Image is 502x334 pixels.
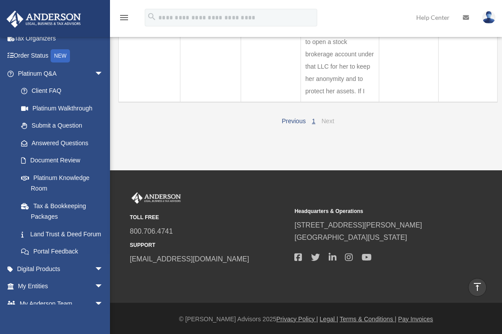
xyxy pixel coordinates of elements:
span: arrow_drop_down [95,295,112,313]
img: Anderson Advisors Platinum Portal [130,192,183,204]
a: Land Trust & Deed Forum [12,225,112,243]
a: [STREET_ADDRESS][PERSON_NAME] [294,221,422,229]
a: Platinum Q&Aarrow_drop_down [6,65,112,82]
a: 1 [312,117,315,125]
div: © [PERSON_NAME] Advisors 2025 [110,314,502,325]
a: Platinum Walkthrough [12,99,112,117]
i: vertical_align_top [472,282,483,292]
span: arrow_drop_down [95,278,112,296]
a: Portal Feedback [12,243,112,261]
a: Next [322,117,334,125]
span: arrow_drop_down [95,260,112,278]
small: Headquarters & Operations [294,207,453,216]
img: User Pic [482,11,495,24]
a: Order StatusNEW [6,47,117,65]
i: search [147,12,157,22]
a: Document Review [12,152,112,169]
a: Submit a Question [12,117,112,135]
a: Legal | [320,316,338,323]
a: vertical_align_top [468,278,487,297]
a: Privacy Policy | [276,316,318,323]
a: Client FAQ [12,82,112,100]
a: [EMAIL_ADDRESS][DOMAIN_NAME] [130,255,249,263]
a: Tax Organizers [6,29,117,47]
a: My Anderson Teamarrow_drop_down [6,295,117,312]
a: Previous [282,117,305,125]
div: NEW [51,49,70,62]
a: Platinum Knowledge Room [12,169,112,197]
a: menu [119,15,129,23]
a: My Entitiesarrow_drop_down [6,278,117,295]
a: [GEOGRAPHIC_DATA][US_STATE] [294,234,407,241]
a: 800.706.4741 [130,228,173,235]
a: Answered Questions [12,134,108,152]
i: menu [119,12,129,23]
a: Pay Invoices [398,316,433,323]
small: TOLL FREE [130,213,288,222]
img: Anderson Advisors Platinum Portal [4,11,84,28]
small: SUPPORT [130,241,288,250]
a: Terms & Conditions | [340,316,396,323]
a: Digital Productsarrow_drop_down [6,260,117,278]
span: arrow_drop_down [95,65,112,83]
a: Tax & Bookkeeping Packages [12,197,112,225]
